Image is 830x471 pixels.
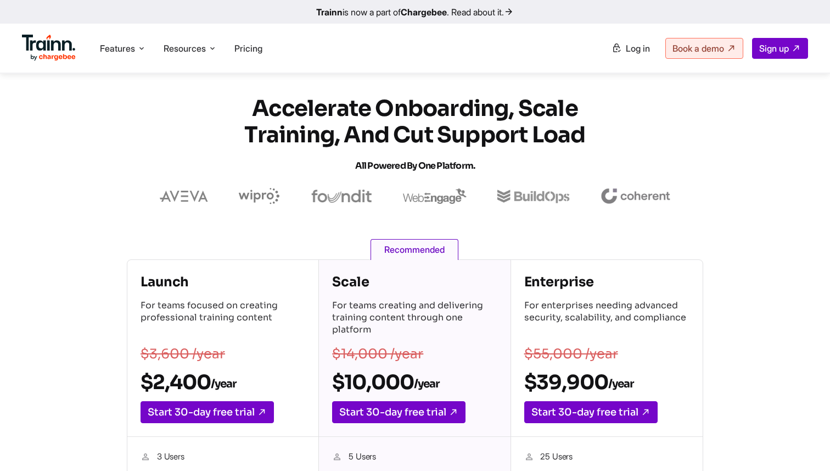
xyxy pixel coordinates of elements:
[239,188,280,204] img: wipro logo
[141,401,274,423] a: Start 30-day free trial
[371,239,458,260] span: Recommended
[217,96,613,179] h1: Accelerate Onboarding, Scale Training, and Cut Support Load
[141,273,305,291] h4: Launch
[141,300,305,338] p: For teams focused on creating professional training content
[22,35,76,61] img: Trainn Logo
[524,300,689,338] p: For enterprises needing advanced security, scalability, and compliance
[160,191,208,202] img: aveva logo
[759,43,789,54] span: Sign up
[414,377,439,391] sub: /year
[332,273,497,291] h4: Scale
[524,401,658,423] a: Start 30-day free trial
[775,418,830,471] iframe: Chat Widget
[497,190,569,203] img: buildops logo
[332,300,497,338] p: For teams creating and delivering training content through one platform
[355,160,475,171] span: All Powered by One Platform.
[401,7,447,18] b: Chargebee
[608,377,633,391] sub: /year
[601,189,670,204] img: coherent logo
[164,42,206,54] span: Resources
[141,370,305,395] h2: $2,400
[626,43,650,54] span: Log in
[332,401,466,423] a: Start 30-day free trial
[524,346,618,362] s: $55,000 /year
[524,273,689,291] h4: Enterprise
[403,189,467,204] img: webengage logo
[665,38,743,59] a: Book a demo
[752,38,808,59] a: Sign up
[234,43,262,54] a: Pricing
[100,42,135,54] span: Features
[311,190,372,203] img: foundit logo
[524,370,689,395] h2: $39,900
[524,450,689,464] li: 25 Users
[605,38,657,58] a: Log in
[316,7,343,18] b: Trainn
[141,450,305,464] li: 3 Users
[332,370,497,395] h2: $10,000
[672,43,724,54] span: Book a demo
[332,346,423,362] s: $14,000 /year
[211,377,236,391] sub: /year
[141,346,225,362] s: $3,600 /year
[332,450,497,464] li: 5 Users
